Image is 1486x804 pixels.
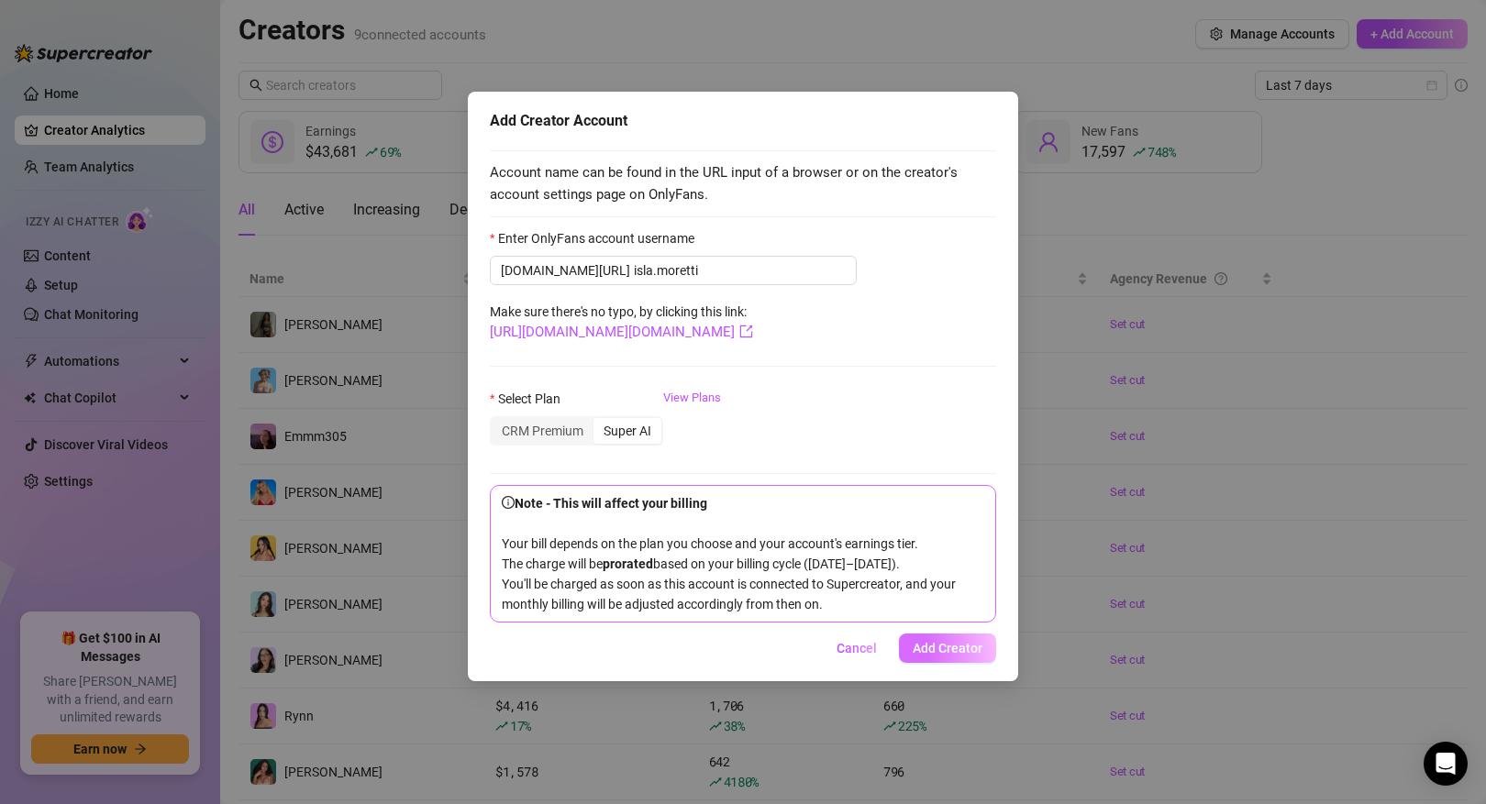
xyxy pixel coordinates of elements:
input: Enter OnlyFans account username [634,260,846,281]
span: info-circle [502,496,515,509]
b: prorated [603,556,653,571]
label: Enter OnlyFans account username [490,228,706,248]
span: export [739,325,753,338]
span: Account name can be found in the URL input of a browser or on the creator's account settings page... [490,162,996,205]
a: View Plans [663,389,721,462]
button: Cancel [822,633,892,663]
span: Add Creator [913,641,982,655]
strong: Note - This will affect your billing [502,496,707,511]
div: Super AI [593,418,661,444]
span: Cancel [837,641,877,655]
span: Your bill depends on the plan you choose and your account's earnings tier. The charge will be bas... [502,496,956,611]
span: Make sure there's no typo, by clicking this link: [490,304,753,339]
div: Add Creator Account [490,110,996,132]
div: segmented control [490,416,663,446]
div: CRM Premium [492,418,593,444]
div: Open Intercom Messenger [1424,742,1468,786]
span: [DOMAIN_NAME][URL] [501,260,630,281]
button: Add Creator [899,633,996,663]
label: Select Plan [490,389,572,409]
a: [URL][DOMAIN_NAME][DOMAIN_NAME]export [490,324,753,340]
